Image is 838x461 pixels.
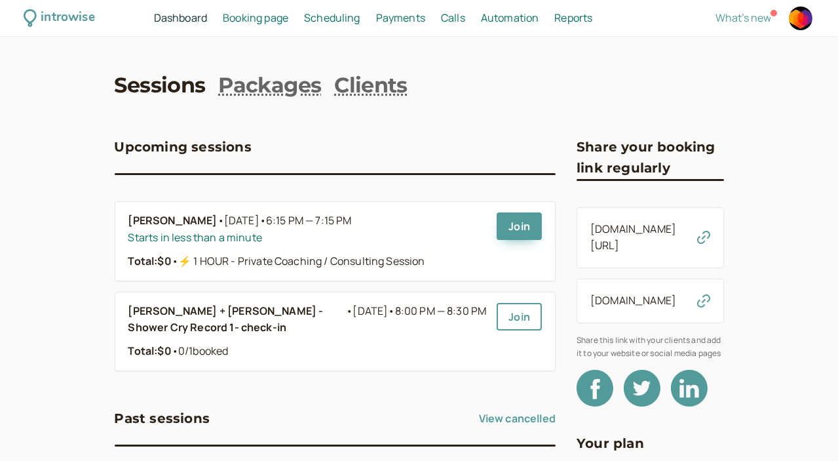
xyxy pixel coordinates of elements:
span: • [172,254,178,268]
h3: Past sessions [115,408,210,429]
h3: Upcoming sessions [115,136,252,157]
span: Share this link with your clients and add it to your website or social media pages [577,334,724,359]
a: [DOMAIN_NAME] [590,293,676,308]
span: Booking page [223,10,288,25]
b: [PERSON_NAME] + [PERSON_NAME] - Shower Cry Record 1- check-in [128,303,347,337]
h3: Your plan [577,433,644,454]
span: 6:15 PM — 7:15 PM [266,213,352,228]
span: Calls [441,10,465,25]
h3: Share your booking link regularly [577,136,724,179]
b: [PERSON_NAME] [128,212,218,230]
span: [DATE] [352,303,486,337]
a: Join [497,303,542,331]
span: Scheduling [304,10,360,25]
a: Calls [441,10,465,27]
span: • [172,344,178,358]
strong: Total: $0 [128,254,172,268]
span: 8:00 PM — 8:30 PM [395,304,487,318]
span: Payments [376,10,425,25]
span: 0 / 1 booked [172,344,229,358]
button: What's new [715,12,771,24]
span: • [218,212,224,230]
a: [PERSON_NAME] + [PERSON_NAME] - Shower Cry Record 1- check-in•[DATE]•8:00 PM — 8:30 PMTotal:$0•0/... [128,303,487,361]
a: Join [497,212,542,240]
a: [PERSON_NAME]•[DATE]•6:15 PM — 7:15 PMStarts in less than a minuteTotal:$0•⚡️ 1 HOUR - Private Co... [128,212,487,270]
span: • [388,304,394,318]
a: Booking page [223,10,288,27]
span: • [259,213,266,228]
span: What's new [715,10,771,25]
a: Sessions [115,71,206,100]
a: Payments [376,10,425,27]
a: [DOMAIN_NAME][URL] [590,222,676,253]
span: Dashboard [154,10,207,25]
span: [DATE] [224,212,352,230]
a: introwise [24,8,95,28]
a: Reports [554,10,592,27]
a: Dashboard [154,10,207,27]
a: Packages [218,71,321,100]
a: Clients [334,71,408,100]
span: ⚡️ 1 HOUR - Private Coaching / Consulting Session [172,254,425,268]
span: Reports [554,10,592,25]
div: introwise [41,8,94,28]
strong: Total: $0 [128,344,172,358]
iframe: Chat Widget [772,398,838,461]
a: Account [787,5,814,32]
div: Starts in less than a minute [128,230,487,247]
a: View cancelled [479,408,556,429]
a: Automation [481,10,539,27]
span: • [346,303,352,337]
a: Scheduling [304,10,360,27]
span: Automation [481,10,539,25]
